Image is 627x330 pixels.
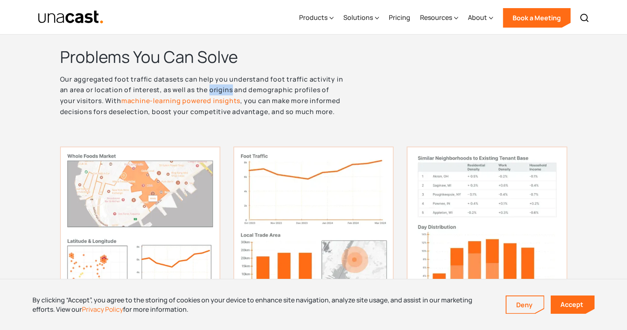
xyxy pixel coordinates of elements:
div: By clicking “Accept”, you agree to the storing of cookies on your device to enhance site navigati... [32,295,493,314]
a: Pricing [389,1,410,35]
h2: Problems You Can Solve [60,46,567,67]
div: Solutions [343,1,379,35]
a: machine-learning powered insights [121,96,240,105]
div: Products [299,1,334,35]
div: About [468,13,487,22]
p: Our aggregated foot traffic datasets can help you understand foot traffic activity in an area or ... [60,74,346,117]
div: Solutions [343,13,373,22]
div: About [468,1,493,35]
img: Shows a line graph of foot traffic, a bar graph of local trade area, and a map. [233,147,394,309]
a: Privacy Policy [82,305,123,314]
a: Deny [506,296,544,313]
img: Competitive Intelligence [60,147,220,309]
img: Table titled similar neighborhoods to existing tenant base. A bar chart is underneath showing day... [407,147,567,309]
a: home [38,10,104,24]
div: Resources [420,1,458,35]
div: Products [299,13,328,22]
img: Unacast text logo [38,10,104,24]
a: Book a Meeting [503,8,571,28]
div: Resources [420,13,452,22]
img: Search icon [580,13,589,23]
a: Accept [551,295,595,314]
